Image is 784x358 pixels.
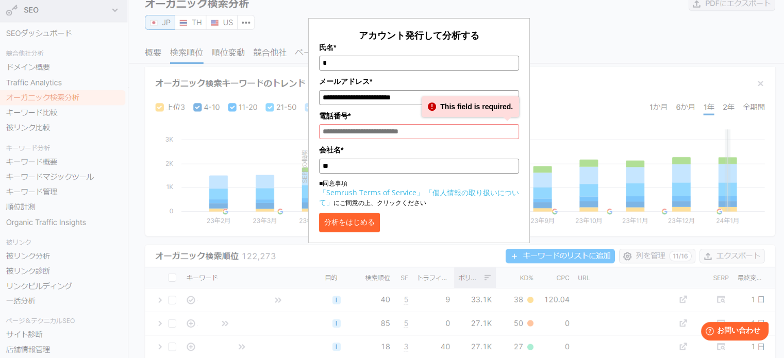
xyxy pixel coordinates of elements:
p: ■同意事項 にご同意の上、クリックください [319,179,519,208]
iframe: Help widget launcher [692,318,773,347]
label: 電話番号* [319,110,519,122]
div: This field is required. [422,96,519,117]
a: 「Semrush Terms of Service」 [319,187,424,197]
span: アカウント発行して分析する [359,29,479,41]
a: 「個人情報の取り扱いについて」 [319,187,519,207]
button: 分析をはじめる [319,213,380,232]
label: メールアドレス* [319,76,519,87]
